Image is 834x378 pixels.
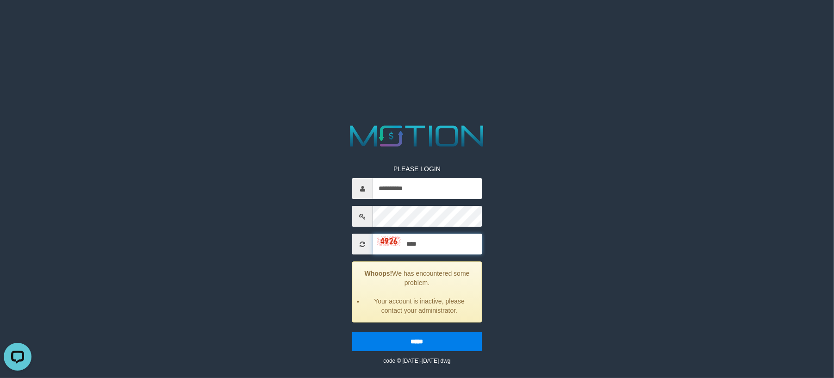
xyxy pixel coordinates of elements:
img: MOTION_logo.png [344,122,490,150]
div: We has encountered some problem. [352,261,482,322]
small: code © [DATE]-[DATE] dwg [383,358,450,364]
li: Your account is inactive, please contact your administrator. [364,297,474,315]
img: captcha [378,237,401,246]
strong: Whoops! [365,270,392,277]
p: PLEASE LOGIN [352,164,482,174]
button: Open LiveChat chat widget [4,4,31,31]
